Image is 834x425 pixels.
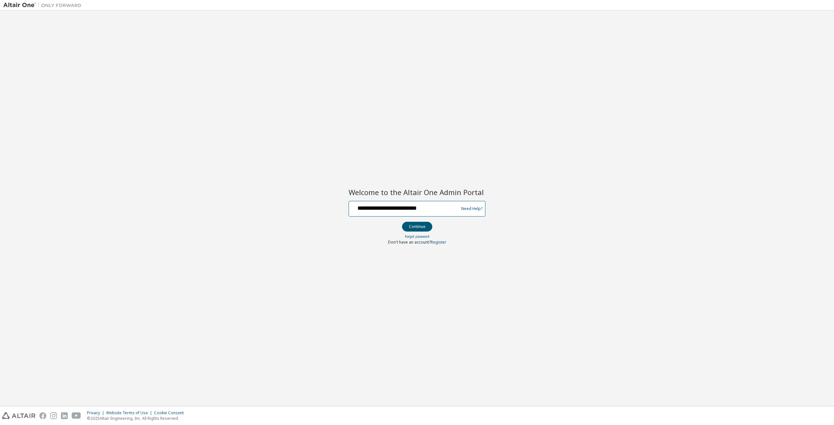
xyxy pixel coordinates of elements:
div: Privacy [87,410,106,416]
div: Cookie Consent [154,410,188,416]
button: Continue [402,222,432,232]
div: Website Terms of Use [106,410,154,416]
img: instagram.svg [50,412,57,419]
span: Don't have an account? [388,239,431,245]
a: Forgot password [405,234,429,239]
img: altair_logo.svg [2,412,36,419]
h2: Welcome to the Altair One Admin Portal [349,188,485,197]
p: © 2025 Altair Engineering, Inc. All Rights Reserved. [87,416,188,421]
img: facebook.svg [39,412,46,419]
a: Register [431,239,446,245]
img: linkedin.svg [61,412,68,419]
img: youtube.svg [72,412,81,419]
img: Altair One [3,2,85,8]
